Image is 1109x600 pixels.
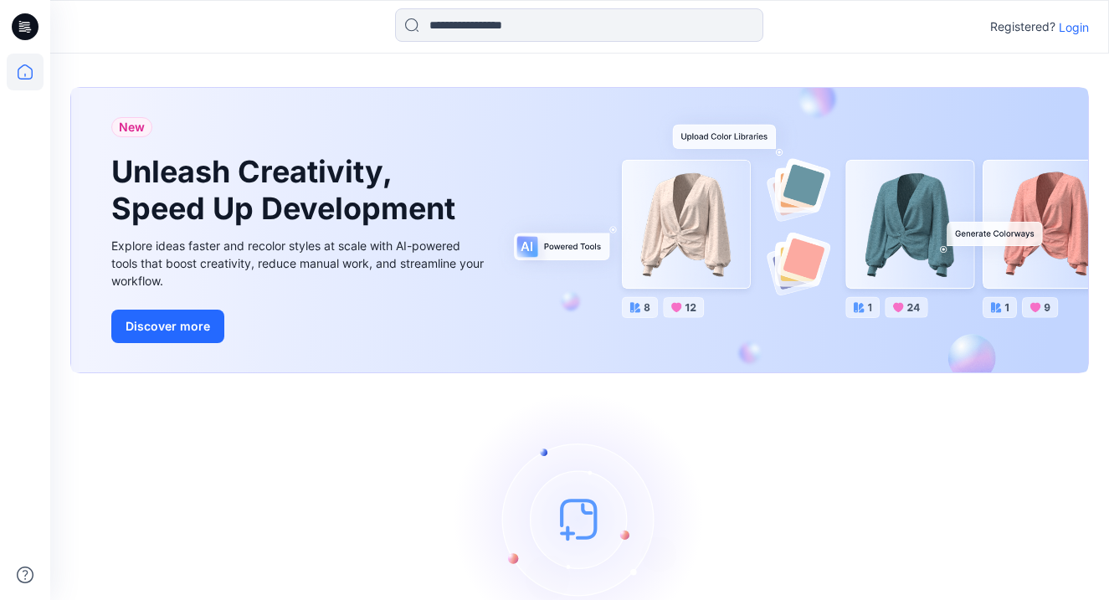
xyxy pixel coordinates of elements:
[111,237,488,290] div: Explore ideas faster and recolor styles at scale with AI-powered tools that boost creativity, red...
[111,154,463,226] h1: Unleash Creativity, Speed Up Development
[990,17,1055,37] p: Registered?
[111,310,488,343] a: Discover more
[1059,18,1089,36] p: Login
[119,117,145,137] span: New
[111,310,224,343] button: Discover more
